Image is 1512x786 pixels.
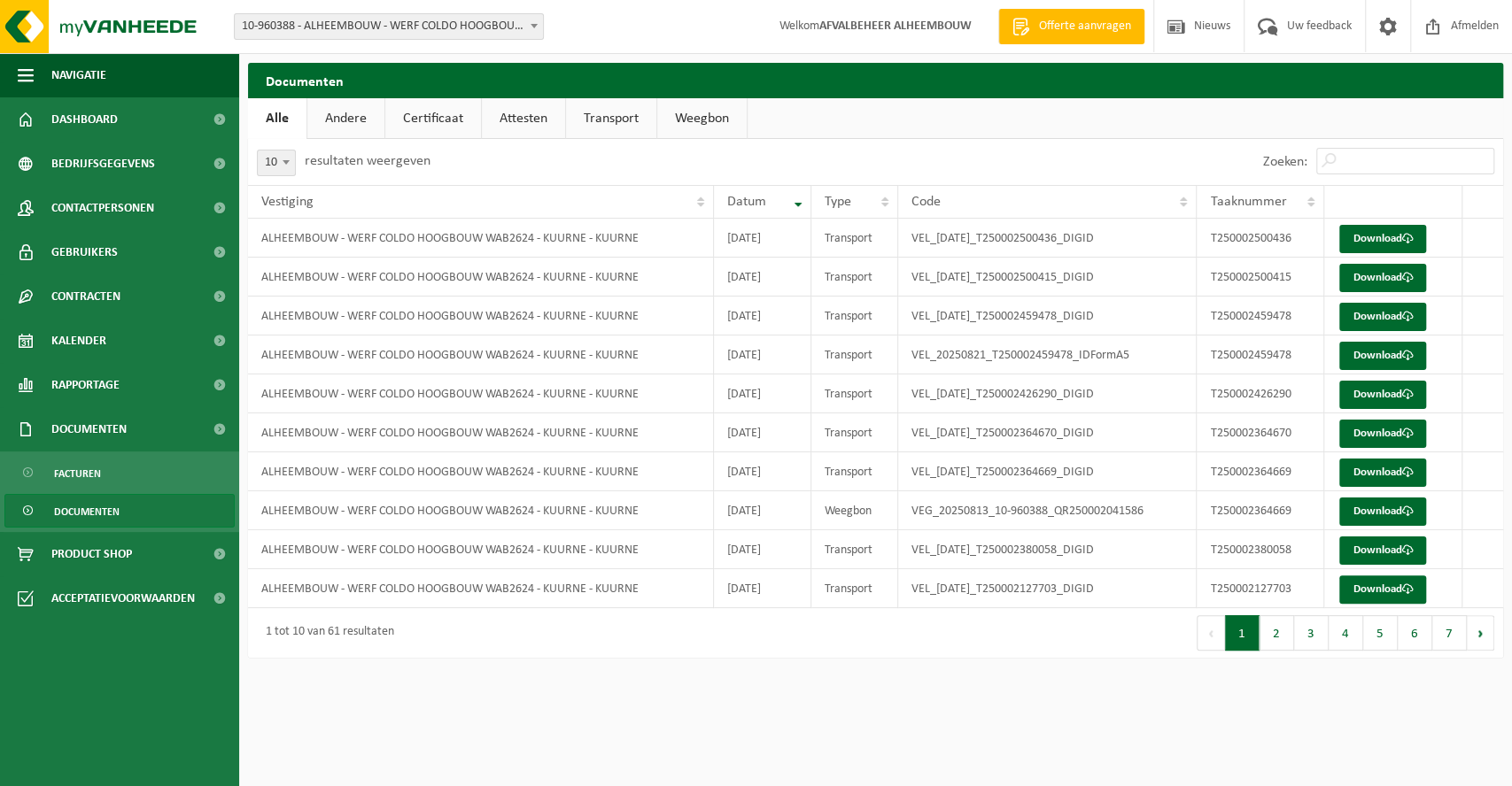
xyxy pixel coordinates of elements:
[811,374,898,413] td: Transport
[898,219,1198,258] td: VEL_[DATE]_T250002500436_DIGID
[51,186,154,230] span: Contactpersonen
[1197,491,1324,530] td: T250002364669
[1339,497,1426,526] a: Download
[51,142,155,186] span: Bedrijfsgegevens
[898,452,1198,491] td: VEL_[DATE]_T250002364669_DIGID
[1197,335,1324,374] td: T250002459478
[1197,413,1324,452] td: T250002364670
[1339,264,1426,292] a: Download
[51,363,120,407] span: Rapportage
[248,569,714,608] td: ALHEEMBOUW - WERF COLDO HOOGBOUW WAB2624 - KUURNE - KUURNE
[714,491,811,530] td: [DATE]
[825,195,851,209] span: Type
[1339,420,1426,448] a: Download
[54,457,101,490] span: Facturen
[307,98,384,139] a: Andere
[257,617,394,649] div: 1 tot 10 van 61 resultaten
[1329,615,1363,651] button: 4
[54,495,120,528] span: Documenten
[51,407,127,451] span: Documenten
[811,413,898,452] td: Transport
[898,258,1198,297] td: VEL_[DATE]_T250002500415_DIGID
[566,98,656,139] a: Transport
[51,97,118,142] span: Dashboard
[811,335,898,374] td: Transport
[1197,374,1324,413] td: T250002426290
[1467,615,1494,651] button: Next
[1363,615,1398,651] button: 5
[998,9,1144,44] a: Offerte aanvragen
[248,63,1503,97] h2: Documenten
[811,491,898,530] td: Weegbon
[714,569,811,608] td: [DATE]
[811,452,898,491] td: Transport
[1197,530,1324,569] td: T250002380058
[248,219,714,258] td: ALHEEMBOUW - WERF COLDO HOOGBOUW WAB2624 - KUURNE - KUURNE
[727,195,766,209] span: Datum
[258,150,295,175] span: 10
[51,532,132,576] span: Product Shop
[51,53,106,97] span: Navigatie
[235,14,543,39] span: 10-960388 - ALHEEMBOUW - WERF COLDO HOOGBOUW WAB2624 - KUURNE - KUURNE
[305,154,430,168] label: resultaten weergeven
[1294,615,1329,651] button: 3
[51,230,118,274] span: Gebruikers
[248,413,714,452] td: ALHEEMBOUW - WERF COLDO HOOGBOUW WAB2624 - KUURNE - KUURNE
[248,491,714,530] td: ALHEEMBOUW - WERF COLDO HOOGBOUW WAB2624 - KUURNE - KUURNE
[1339,225,1426,253] a: Download
[1197,615,1225,651] button: Previous
[248,374,714,413] td: ALHEEMBOUW - WERF COLDO HOOGBOUW WAB2624 - KUURNE - KUURNE
[714,452,811,491] td: [DATE]
[811,297,898,335] td: Transport
[714,413,811,452] td: [DATE]
[482,98,565,139] a: Attesten
[1339,342,1426,370] a: Download
[714,374,811,413] td: [DATE]
[1339,536,1426,565] a: Download
[898,413,1198,452] td: VEL_[DATE]_T250002364670_DIGID
[1210,195,1286,209] span: Taaknummer
[1197,258,1324,297] td: T250002500415
[248,98,306,139] a: Alle
[1197,569,1324,608] td: T250002127703
[811,258,898,297] td: Transport
[248,258,714,297] td: ALHEEMBOUW - WERF COLDO HOOGBOUW WAB2624 - KUURNE - KUURNE
[248,335,714,374] td: ALHEEMBOUW - WERF COLDO HOOGBOUW WAB2624 - KUURNE - KUURNE
[714,530,811,569] td: [DATE]
[911,195,941,209] span: Code
[248,530,714,569] td: ALHEEMBOUW - WERF COLDO HOOGBOUW WAB2624 - KUURNE - KUURNE
[1398,615,1432,651] button: 6
[811,219,898,258] td: Transport
[1225,615,1260,651] button: 1
[1260,615,1294,651] button: 2
[714,219,811,258] td: [DATE]
[714,335,811,374] td: [DATE]
[51,576,195,620] span: Acceptatievoorwaarden
[898,569,1198,608] td: VEL_[DATE]_T250002127703_DIGID
[257,150,296,176] span: 10
[385,98,481,139] a: Certificaat
[657,98,747,139] a: Weegbon
[4,456,235,489] a: Facturen
[261,195,314,209] span: Vestiging
[234,13,544,40] span: 10-960388 - ALHEEMBOUW - WERF COLDO HOOGBOUW WAB2624 - KUURNE - KUURNE
[1432,615,1467,651] button: 7
[1339,458,1426,487] a: Download
[248,452,714,491] td: ALHEEMBOUW - WERF COLDO HOOGBOUW WAB2624 - KUURNE - KUURNE
[1035,18,1136,35] span: Offerte aanvragen
[1197,452,1324,491] td: T250002364669
[714,297,811,335] td: [DATE]
[898,530,1198,569] td: VEL_[DATE]_T250002380058_DIGID
[714,258,811,297] td: [DATE]
[51,274,120,319] span: Contracten
[811,569,898,608] td: Transport
[898,491,1198,530] td: VEG_20250813_10-960388_QR250002041586
[51,319,106,363] span: Kalender
[1197,297,1324,335] td: T250002459478
[1339,381,1426,409] a: Download
[1339,575,1426,604] a: Download
[1339,303,1426,331] a: Download
[898,335,1198,374] td: VEL_20250821_T250002459478_IDFormA5
[898,297,1198,335] td: VEL_[DATE]_T250002459478_DIGID
[898,374,1198,413] td: VEL_[DATE]_T250002426290_DIGID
